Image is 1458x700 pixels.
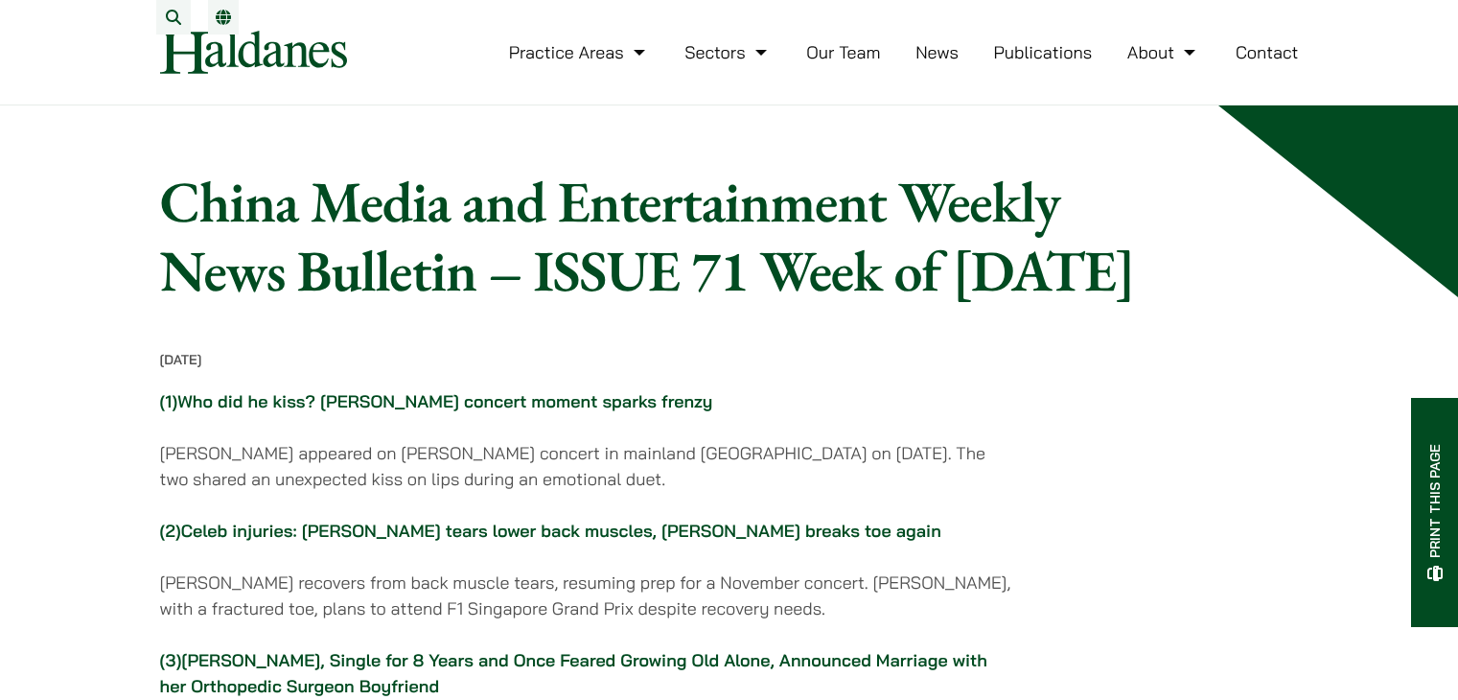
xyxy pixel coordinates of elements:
[160,649,987,697] a: [PERSON_NAME], Single for 8 Years and Once Feared Growing Old Alone, Announced Marriage with her ...
[160,390,178,412] strong: (1)
[160,351,202,368] time: [DATE]
[684,41,771,63] a: Sectors
[509,41,650,63] a: Practice Areas
[181,520,941,542] a: Celeb injuries: [PERSON_NAME] tears lower back muscles, [PERSON_NAME] breaks toe again
[160,649,182,671] strong: (3)
[994,41,1093,63] a: Publications
[160,440,1014,492] p: [PERSON_NAME] appeared on [PERSON_NAME] concert in mainland [GEOGRAPHIC_DATA] on [DATE]. The two ...
[160,520,181,542] strong: (2)
[160,570,1014,621] p: [PERSON_NAME] recovers from back muscle tears, resuming prep for a November concert. [PERSON_NAME...
[216,10,231,25] a: Switch to EN
[915,41,959,63] a: News
[806,41,880,63] a: Our Team
[160,31,347,74] img: Logo of Haldanes
[1236,41,1299,63] a: Contact
[1127,41,1200,63] a: About
[160,167,1155,305] h1: China Media and Entertainment Weekly News Bulletin – ISSUE 71 Week of [DATE]
[177,390,712,412] a: Who did he kiss? [PERSON_NAME] concert moment sparks frenzy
